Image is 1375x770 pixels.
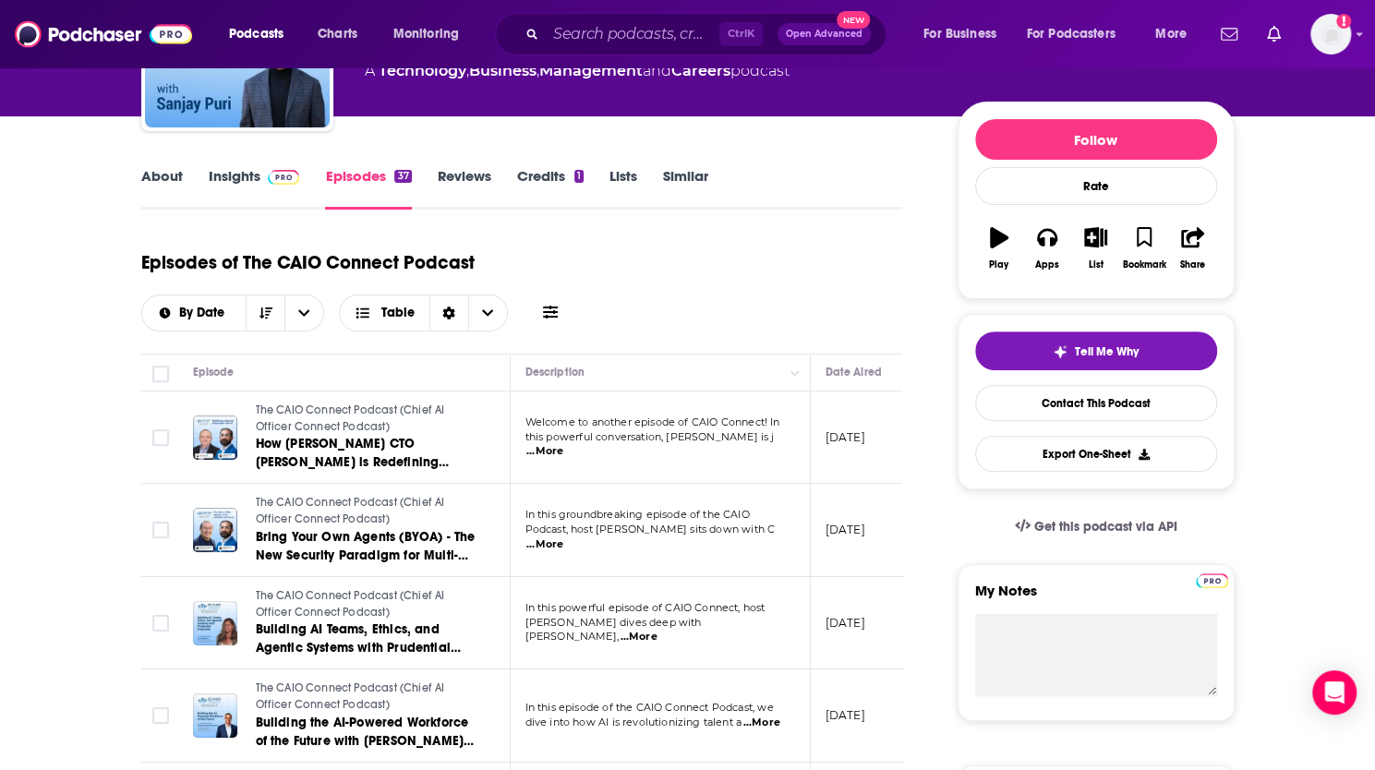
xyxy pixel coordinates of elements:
div: Sort Direction [429,295,468,331]
div: Open Intercom Messenger [1312,670,1357,715]
div: Episode [193,361,235,383]
div: Rate [975,167,1217,205]
img: tell me why sparkle [1053,344,1067,359]
span: Toggle select row [152,615,169,632]
a: Get this podcast via API [1000,504,1192,549]
span: By Date [179,307,231,319]
a: Credits1 [517,167,584,210]
a: Building AI Teams, Ethics, and Agentic Systems with Prudential Financials’ [PERSON_NAME] | CAIO C... [256,620,477,657]
span: [PERSON_NAME] dives deep with [PERSON_NAME], [525,616,702,644]
svg: Add a profile image [1336,14,1351,29]
div: Date Aired [826,361,882,383]
span: ...More [743,716,780,730]
div: A podcast [365,60,790,82]
img: Podchaser - Follow, Share and Rate Podcasts [15,17,192,52]
a: Episodes37 [325,167,411,210]
div: Bookmark [1122,259,1165,271]
button: open menu [284,295,323,331]
span: and [643,62,671,79]
a: About [141,167,183,210]
span: Building the AI-Powered Workforce of the Future with [PERSON_NAME] | CAIO Connect Podcast [256,715,475,767]
p: [DATE] [826,615,865,631]
a: Reviews [438,167,491,210]
span: Tell Me Why [1075,344,1139,359]
button: Share [1168,215,1216,282]
span: Building AI Teams, Ethics, and Agentic Systems with Prudential Financials’ [PERSON_NAME] | CAIO C... [256,621,472,692]
input: Search podcasts, credits, & more... [546,19,719,49]
a: The CAIO Connect Podcast (Chief AI Officer Connect Podcast) [256,495,477,527]
div: 1 [574,170,584,183]
span: Podcast, host [PERSON_NAME] sits down with C [525,523,776,535]
div: Description [525,361,585,383]
span: , [537,62,539,79]
span: Monitoring [393,21,459,47]
a: Technology [379,62,466,79]
button: Follow [975,119,1217,160]
span: , [466,62,469,79]
p: [DATE] [826,429,865,445]
h1: Episodes of The CAIO Connect Podcast [141,251,475,274]
button: open menu [142,307,247,319]
span: In this episode of the CAIO Connect Podcast, we [525,701,774,714]
button: Show profile menu [1310,14,1351,54]
span: Toggle select row [152,707,169,724]
span: In this groundbreaking episode of the CAIO [525,508,750,521]
span: Toggle select row [152,522,169,538]
button: Apps [1023,215,1071,282]
span: Ctrl K [719,22,763,46]
a: Bring Your Own Agents (BYOA) - The New Security Paradigm for Multi-Agent Systems | CAIO Connect P... [256,528,477,565]
h2: Choose List sort [141,295,325,331]
button: Export One-Sheet [975,436,1217,472]
a: Lists [609,167,637,210]
span: Toggle select row [152,429,169,446]
span: For Business [923,21,996,47]
a: The CAIO Connect Podcast (Chief AI Officer Connect Podcast) [256,680,477,713]
span: The CAIO Connect Podcast (Chief AI Officer Connect Podcast) [256,681,445,711]
button: Bookmark [1120,215,1168,282]
a: Business [469,62,537,79]
a: Similar [663,167,708,210]
a: Contact This Podcast [975,385,1217,421]
button: open menu [911,19,1019,49]
div: Play [989,259,1008,271]
span: The CAIO Connect Podcast (Chief AI Officer Connect Podcast) [256,496,445,525]
a: The CAIO Connect Podcast (Chief AI Officer Connect Podcast) [256,403,477,435]
a: Show notifications dropdown [1260,18,1288,50]
a: Show notifications dropdown [1213,18,1245,50]
span: The CAIO Connect Podcast (Chief AI Officer Connect Podcast) [256,403,445,433]
div: Share [1180,259,1205,271]
span: dive into how AI is revolutionizing talent a [525,716,742,728]
div: List [1089,259,1104,271]
button: open menu [216,19,308,49]
button: tell me why sparkleTell Me Why [975,331,1217,370]
button: Column Actions [784,362,806,384]
span: For Podcasters [1027,21,1116,47]
span: ...More [620,630,657,644]
span: Table [381,307,415,319]
span: ...More [526,444,563,459]
span: More [1155,21,1187,47]
span: Get this podcast via API [1033,519,1176,535]
span: New [837,11,870,29]
img: User Profile [1310,14,1351,54]
button: Sort Direction [246,295,284,331]
div: 37 [394,170,411,183]
button: List [1071,215,1119,282]
span: Bring Your Own Agents (BYOA) - The New Security Paradigm for Multi-Agent Systems | CAIO Connect P... [256,529,476,600]
span: Logged in as kkitamorn [1310,14,1351,54]
a: Charts [306,19,368,49]
button: Open AdvancedNew [778,23,871,45]
span: In this powerful episode of CAIO Connect, host [525,601,766,614]
p: [DATE] [826,707,865,723]
span: Welcome to another episode of CAIO Connect! In [525,415,780,428]
button: Choose View [339,295,508,331]
a: InsightsPodchaser Pro [209,167,300,210]
span: this powerful conversation, [PERSON_NAME] is j [525,430,775,443]
button: Play [975,215,1023,282]
a: Building the AI-Powered Workforce of the Future with [PERSON_NAME] | CAIO Connect Podcast [256,714,477,751]
div: Search podcasts, credits, & more... [513,13,904,55]
button: open menu [380,19,483,49]
img: Podchaser Pro [268,170,300,185]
